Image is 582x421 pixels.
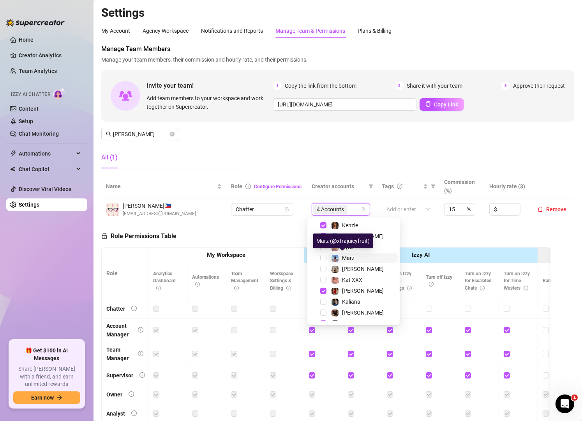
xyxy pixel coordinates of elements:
[431,184,436,189] span: filter
[106,345,132,363] div: Team Manager
[101,55,574,64] span: Manage your team members, their commission and hourly rate, and their permissions.
[367,180,375,192] span: filter
[332,222,339,229] img: Kenzie
[342,255,354,261] span: Marz
[534,205,570,214] button: Remove
[429,180,437,192] span: filter
[19,131,59,137] a: Chat Monitoring
[426,274,452,287] span: Turn off Izzy
[19,118,33,124] a: Setup
[131,410,137,416] span: info-circle
[31,394,54,401] span: Earn now
[234,286,239,290] span: info-circle
[106,304,125,313] div: Chatter
[342,266,384,272] span: [PERSON_NAME]
[342,233,384,239] span: [PERSON_NAME]
[420,98,464,111] button: Copy Link
[19,68,57,74] a: Team Analytics
[153,271,176,291] span: Analytics Dashboard
[285,81,356,90] span: Copy the link from the bottom
[236,203,289,215] span: Chatter
[106,390,122,399] div: Owner
[123,202,196,210] span: [PERSON_NAME] 🇵🇭
[231,271,258,291] span: Team Management
[332,266,339,273] img: Natasha
[284,207,289,212] span: lock
[245,184,251,189] span: info-circle
[342,299,360,305] span: Kaliana
[395,81,404,90] span: 2
[19,202,39,208] a: Settings
[332,320,339,327] img: Lakelyn
[320,299,326,305] span: Select tree node
[332,310,339,317] img: Lily Rhyia
[19,186,71,192] a: Discover Viral Videos
[11,91,50,98] span: Izzy AI Chatter
[156,286,161,290] span: info-circle
[504,271,530,291] span: Turn on Izzy for Time Wasters
[10,150,16,157] span: thunderbolt
[13,365,80,388] span: Share [PERSON_NAME] with a friend, and earn unlimited rewards
[195,282,200,287] span: info-circle
[543,278,561,283] span: Bank
[254,184,302,189] a: Configure Permissions
[342,310,384,316] span: [PERSON_NAME]
[429,282,434,287] span: info-circle
[425,101,431,107] span: copy
[317,205,344,214] span: 4 Accounts
[101,5,574,20] h2: Settings
[485,175,530,198] th: Hourly rate ($)
[313,233,373,248] div: Marz (@xtrajuicyfruit)
[501,81,510,90] span: 3
[465,271,492,291] span: Turn on Izzy for Escalated Chats
[538,207,543,212] span: delete
[139,372,145,378] span: info-circle
[556,394,574,413] iframe: Intercom live chat
[101,233,108,239] span: lock
[19,49,81,62] a: Creator Analytics
[439,175,485,198] th: Commission (%)
[53,88,65,99] img: AI Chatter
[361,207,366,212] span: team
[342,222,358,228] span: Kenzie
[19,163,74,175] span: Chat Copilot
[6,19,65,27] img: logo-BBDzfeDw.svg
[320,255,326,261] span: Select tree node
[320,222,326,228] span: Select tree node
[275,27,345,35] div: Manage Team & Permissions
[320,266,326,272] span: Select tree node
[332,255,339,262] img: Marz
[332,277,339,284] img: Kat XXX
[434,101,458,108] span: Copy Link
[146,94,270,111] span: Add team members to your workspace and work together on Supercreator.
[101,232,176,241] h5: Role Permissions Table
[143,27,189,35] div: Agency Workspace
[320,310,326,316] span: Select tree node
[273,81,282,90] span: 1
[170,132,175,136] button: close-circle
[407,81,463,90] span: Share it with your team
[106,131,111,137] span: search
[513,81,565,90] span: Approve their request
[270,271,293,291] span: Workspace Settings & Billing
[382,182,394,191] span: Tags
[207,251,245,258] strong: My Workspace
[13,391,80,404] button: Earn nowarrow-right
[192,274,219,287] span: Automations
[57,395,62,400] span: arrow-right
[10,166,15,172] img: Chat Copilot
[546,206,566,212] span: Remove
[106,322,132,339] div: Account Manager
[397,184,402,189] span: question-circle
[101,27,130,35] div: My Account
[102,248,148,299] th: Role
[524,286,528,290] span: info-circle
[129,391,134,397] span: info-circle
[19,37,34,43] a: Home
[320,233,326,239] span: Select tree node
[480,286,485,290] span: info-circle
[146,81,273,90] span: Invite your team!
[101,44,574,54] span: Manage Team Members
[201,27,263,35] div: Notifications and Reports
[412,251,430,258] strong: Izzy AI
